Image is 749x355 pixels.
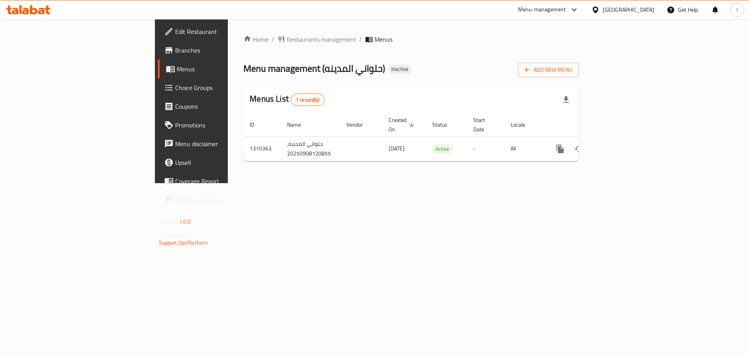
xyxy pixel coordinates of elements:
[159,217,178,227] span: Version:
[243,113,632,161] table: enhanced table
[467,136,504,161] td: -
[388,66,412,72] span: Inactive
[159,230,195,240] span: Get support on:
[603,5,654,14] div: [GEOGRAPHIC_DATA]
[175,177,274,186] span: Coverage Report
[158,60,280,78] a: Menus
[432,120,458,129] span: Status
[277,35,356,44] a: Restaurants management
[158,97,280,116] a: Coupons
[158,78,280,97] a: Choice Groups
[175,83,274,92] span: Choice Groups
[175,46,274,55] span: Branches
[737,5,738,14] span: I
[158,153,280,172] a: Upsell
[250,120,264,129] span: ID
[359,35,362,44] li: /
[175,102,274,111] span: Coupons
[518,5,566,14] div: Menu-management
[158,191,280,209] a: Grocery Checklist
[524,65,572,75] span: Add New Menu
[159,238,208,248] a: Support.OpsPlatform
[175,195,274,205] span: Grocery Checklist
[175,27,274,36] span: Edit Restaurant
[179,217,191,227] span: 1.0.0
[557,90,575,109] div: Export file
[389,143,405,154] span: [DATE]
[551,140,570,158] button: more
[287,120,311,129] span: Name
[291,94,325,106] div: Total records count
[570,140,588,158] button: Change Status
[175,139,274,148] span: Menu disclaimer
[175,158,274,167] span: Upsell
[281,136,340,161] td: حلواني المدينه, 20250908120855
[158,41,280,60] a: Branches
[158,116,280,134] a: Promotions
[158,134,280,153] a: Menu disclaimer
[545,113,632,137] th: Actions
[473,115,495,134] span: Start Date
[175,120,274,130] span: Promotions
[158,172,280,191] a: Coverage Report
[346,120,373,129] span: Vendor
[432,145,452,154] span: Active
[243,35,579,44] nav: breadcrumb
[177,64,274,74] span: Menus
[291,96,324,104] span: 1 record(s)
[287,35,356,44] span: Restaurants management
[389,115,417,134] span: Created On
[504,136,545,161] td: All
[432,144,452,154] div: Active
[518,63,579,77] button: Add New Menu
[388,65,412,74] div: Inactive
[374,35,392,44] span: Menus
[250,93,324,106] h2: Menus List
[511,120,535,129] span: Locale
[243,60,385,77] span: Menu management ( حلواني المدينه )
[158,22,280,41] a: Edit Restaurant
